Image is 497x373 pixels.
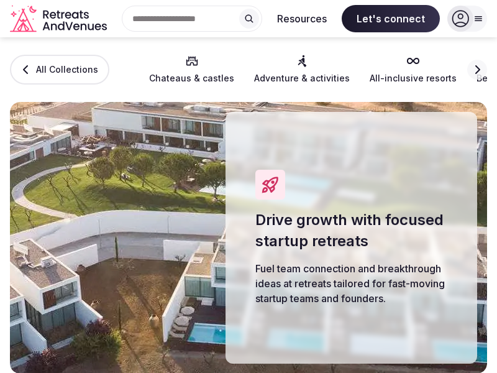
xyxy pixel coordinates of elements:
a: All-inclusive resorts [370,55,457,85]
a: Visit the homepage [10,5,109,33]
a: All Collections [10,55,109,85]
span: All Collections [36,63,98,76]
a: Chateaus & castles [149,55,234,85]
p: Fuel team connection and breakthrough ideas at retreats tailored for fast-moving startup teams an... [255,261,447,306]
svg: Retreats and Venues company logo [10,5,109,33]
span: Chateaus & castles [149,72,234,85]
a: Adventure & activities [254,55,350,85]
span: Adventure & activities [254,72,350,85]
button: Resources [267,5,337,32]
h1: Drive growth with focused startup retreats [255,210,447,251]
span: All-inclusive resorts [370,72,457,85]
span: Let's connect [342,5,440,32]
